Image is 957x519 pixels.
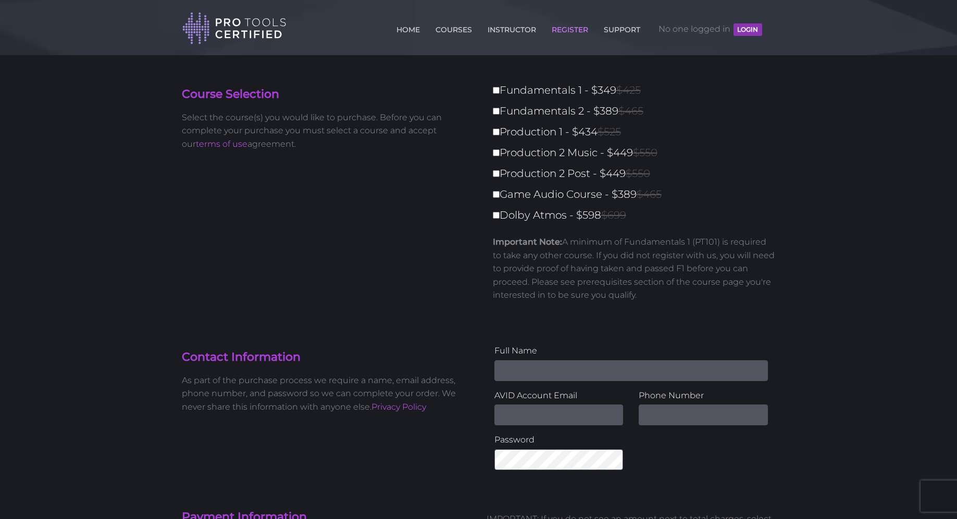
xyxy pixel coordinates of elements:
a: Privacy Policy [371,402,426,412]
input: Production 1 - $434$525 [493,129,500,135]
label: Production 1 - $434 [493,123,782,141]
label: Game Audio Course - $389 [493,185,782,204]
a: COURSES [433,19,475,36]
button: LOGIN [734,23,762,36]
label: Production 2 Music - $449 [493,144,782,162]
p: Select the course(s) you would like to purchase. Before you can complete your purchase you must s... [182,111,471,151]
label: AVID Account Email [494,389,624,402]
h4: Course Selection [182,86,471,103]
label: Full Name [494,344,768,358]
a: HOME [394,19,422,36]
label: Fundamentals 2 - $389 [493,102,782,120]
label: Phone Number [639,389,768,402]
span: $425 [616,84,641,96]
span: $699 [601,209,626,221]
span: $550 [633,146,657,159]
input: Dolby Atmos - $598$699 [493,212,500,219]
a: terms of use [196,139,247,149]
input: Fundamentals 1 - $349$425 [493,87,500,94]
input: Production 2 Post - $449$550 [493,170,500,177]
input: Game Audio Course - $389$465 [493,191,500,198]
label: Fundamentals 1 - $349 [493,81,782,99]
p: As part of the purchase process we require a name, email address, phone number, and password so w... [182,374,471,414]
span: $550 [626,167,650,180]
span: $465 [618,105,643,117]
a: REGISTER [549,19,591,36]
p: A minimum of Fundamentals 1 (PT101) is required to take any other course. If you did not register... [493,235,776,302]
a: INSTRUCTOR [485,19,539,36]
a: SUPPORT [601,19,643,36]
label: Password [494,433,624,447]
input: Fundamentals 2 - $389$465 [493,108,500,115]
span: No one logged in [658,14,762,45]
input: Production 2 Music - $449$550 [493,149,500,156]
strong: Important Note: [493,237,562,247]
label: Production 2 Post - $449 [493,164,782,183]
label: Dolby Atmos - $598 [493,206,782,224]
h4: Contact Information [182,349,471,365]
span: $525 [598,125,621,138]
img: Pro Tools Certified Logo [182,11,287,45]
span: $465 [637,188,662,200]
